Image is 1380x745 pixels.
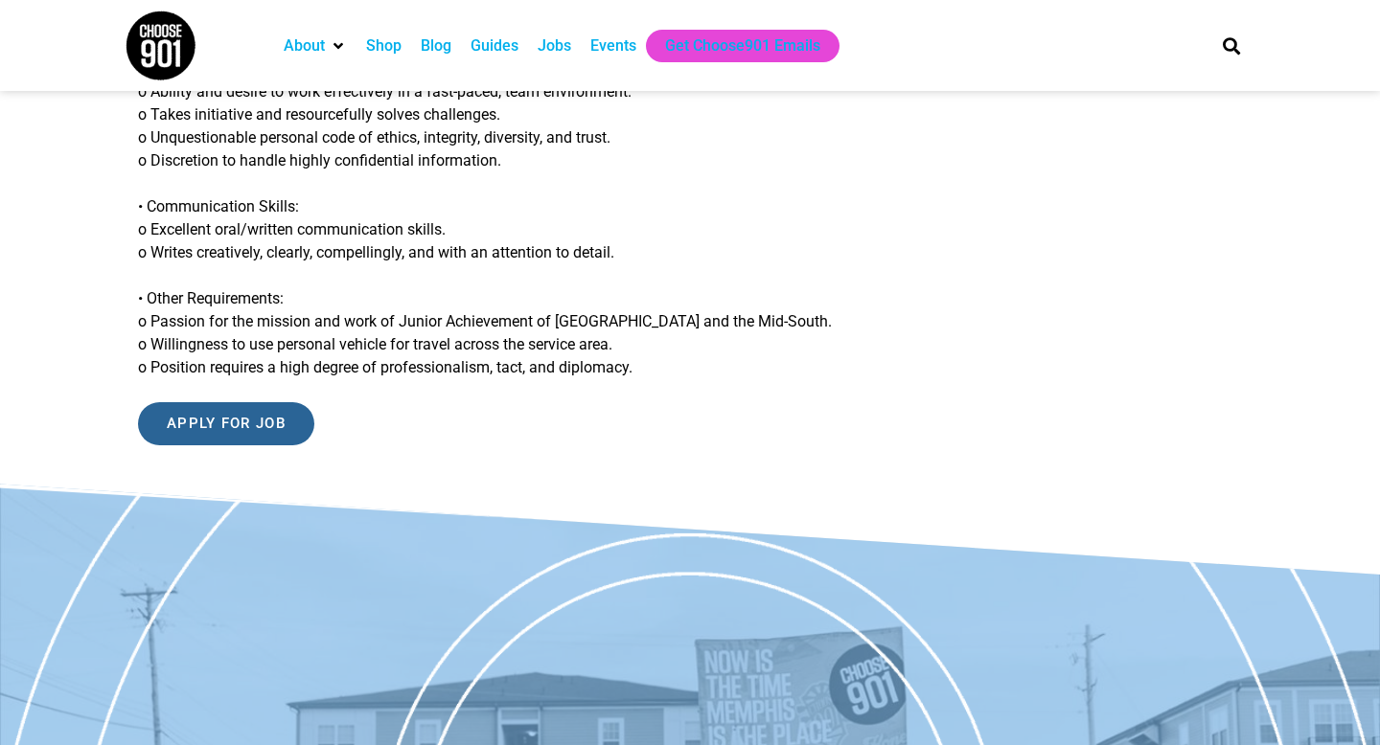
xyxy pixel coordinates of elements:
div: Search [1216,30,1248,61]
a: Events [590,34,636,57]
a: Blog [421,34,451,57]
div: About [274,30,356,62]
a: Jobs [538,34,571,57]
a: About [284,34,325,57]
p: • Communication Skills: o Excellent oral/written communication skills. o Writes creatively, clear... [138,195,886,264]
a: Guides [471,34,518,57]
p: • Other Requirements: o Passion for the mission and work of Junior Achievement of [GEOGRAPHIC_DAT... [138,287,886,379]
a: Get Choose901 Emails [665,34,820,57]
nav: Main nav [274,30,1190,62]
a: Shop [366,34,402,57]
input: Apply for job [138,402,314,445]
